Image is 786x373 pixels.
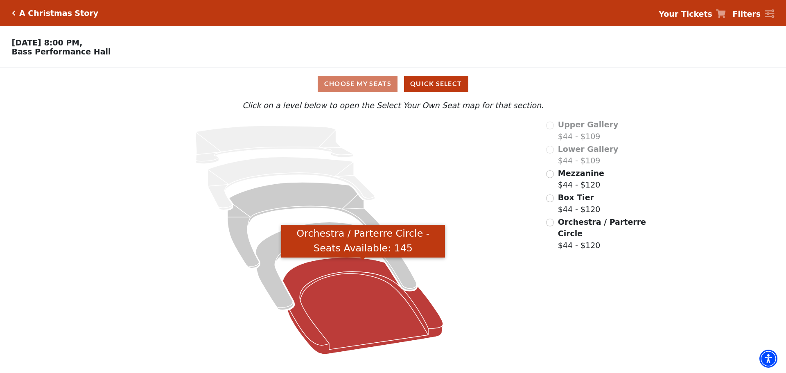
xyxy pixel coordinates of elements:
[12,10,16,16] a: Click here to go back to filters
[546,219,554,226] input: Orchestra / Parterre Circle$44 - $120
[759,350,777,368] div: Accessibility Menu
[558,217,646,238] span: Orchestra / Parterre Circle
[659,8,726,20] a: Your Tickets
[546,170,554,178] input: Mezzanine$44 - $120
[195,126,354,164] path: Upper Gallery - Seats Available: 0
[558,216,647,251] label: $44 - $120
[558,193,594,202] span: Box Tier
[104,99,682,111] p: Click on a level below to open the Select Your Own Seat map for that section.
[558,119,619,142] label: $44 - $109
[404,76,468,92] button: Quick Select
[281,225,445,258] div: Orchestra / Parterre Circle - Seats Available: 145
[208,157,375,210] path: Lower Gallery - Seats Available: 0
[732,8,774,20] a: Filters
[732,9,761,18] strong: Filters
[546,194,554,202] input: Box Tier$44 - $120
[19,9,98,18] h5: A Christmas Story
[659,9,712,18] strong: Your Tickets
[558,143,619,167] label: $44 - $109
[558,192,601,215] label: $44 - $120
[558,145,619,154] span: Lower Gallery
[558,167,604,191] label: $44 - $120
[558,169,604,178] span: Mezzanine
[558,120,619,129] span: Upper Gallery
[283,258,443,354] path: Orchestra / Parterre Circle - Seats Available: 145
